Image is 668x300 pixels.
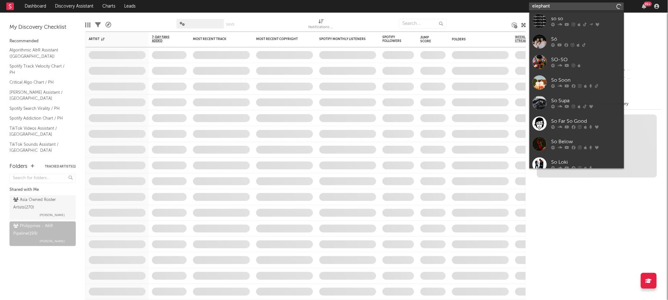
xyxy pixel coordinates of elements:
div: SO-SO [551,56,621,64]
div: So Supa [551,97,621,105]
div: Most Recent Copyright [256,37,304,41]
button: 99+ [642,4,647,9]
a: So Far So Good [529,113,624,134]
div: Shared with Me [9,186,76,194]
div: A&R Pipeline [105,16,111,34]
a: [PERSON_NAME] Assistant / [GEOGRAPHIC_DATA] [9,89,69,102]
div: Folders [9,163,27,170]
a: Philippines - A&R Pipeline(199)[PERSON_NAME] [9,221,76,246]
a: Asia Owned Roster Artists(270)[PERSON_NAME] [9,195,76,220]
a: SO-SO [529,52,624,72]
input: Search for artists [529,3,624,10]
div: -- [620,74,662,83]
a: Só [529,31,624,52]
div: So Below [551,138,621,146]
a: TikTok Sounds Assistant / [GEOGRAPHIC_DATA] [9,141,69,154]
button: Tracked Artists(1) [45,165,76,168]
div: So Soon [551,77,621,84]
div: Edit Columns [85,16,90,34]
span: [PERSON_NAME] [39,211,65,219]
div: Jump Score [420,36,436,43]
div: Spotify Followers [382,35,405,43]
div: So Loki [551,159,621,166]
div: Most Recent Track [193,37,240,41]
a: TikTok Videos Assistant / [GEOGRAPHIC_DATA] [9,125,69,138]
div: Asia Owned Roster Artists ( 270 ) [13,196,70,211]
a: Critical Algo Chart / PH [9,79,69,86]
div: Spotify Monthly Listeners [319,37,367,41]
div: Artist [89,37,136,41]
a: so so [529,11,624,31]
div: -- [620,66,662,74]
a: Spotify Search Virality / PH [9,105,69,112]
div: So Far So Good [551,118,621,125]
div: Filters [95,16,101,34]
a: Algorithmic A&R Assistant ([GEOGRAPHIC_DATA]) [9,47,69,60]
div: Folders [452,38,499,41]
a: So Below [529,134,624,154]
input: Search... [399,19,447,28]
button: Save [226,23,234,26]
div: Só [551,36,621,43]
a: So Loki [529,154,624,175]
div: so so [551,15,621,23]
div: Recommended [9,38,76,45]
a: So Soon [529,72,624,93]
div: Notifications (Artist) [309,16,334,34]
div: Notifications (Artist) [309,24,334,31]
div: My Discovery Checklist [9,24,76,31]
span: Weekly US Streams [515,35,537,43]
div: 99 + [644,2,652,6]
input: Search for folders... [9,174,76,183]
span: 7-Day Fans Added [152,35,177,43]
a: Spotify Track Velocity Chart / PH [9,63,69,76]
a: Spotify Addiction Chart / PH [9,115,69,122]
div: Philippines - A&R Pipeline ( 199 ) [13,222,70,238]
span: [PERSON_NAME] [39,238,65,245]
a: So Supa [529,93,624,113]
